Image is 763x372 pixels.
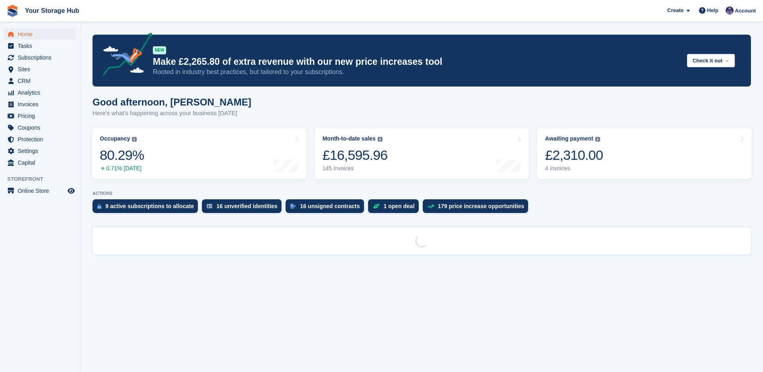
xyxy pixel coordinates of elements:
[4,29,76,40] a: menu
[4,64,76,75] a: menu
[323,135,376,142] div: Month-to-date sales
[18,29,66,40] span: Home
[93,199,202,217] a: 9 active subscriptions to allocate
[96,33,152,79] img: price-adjustments-announcement-icon-8257ccfd72463d97f412b2fc003d46551f7dbcb40ab6d574587a9cd5c0d94...
[18,99,66,110] span: Invoices
[4,99,76,110] a: menu
[202,199,286,217] a: 16 unverified identities
[18,87,66,98] span: Analytics
[18,64,66,75] span: Sites
[6,5,19,17] img: stora-icon-8386f47178a22dfd0bd8f6a31ec36ba5ce8667c1dd55bd0f319d3a0aa187defe.svg
[707,6,718,14] span: Help
[18,134,66,145] span: Protection
[4,52,76,63] a: menu
[423,199,533,217] a: 179 price increase opportunities
[595,137,600,142] img: icon-info-grey-7440780725fd019a000dd9b08b2336e03edf1995a4989e88bcd33f0948082b44.svg
[100,147,144,163] div: 80.29%
[4,134,76,145] a: menu
[153,46,166,54] div: NEW
[4,87,76,98] a: menu
[368,199,423,217] a: 1 open deal
[373,203,380,209] img: deal-1b604bf984904fb50ccaf53a9ad4b4a5d6e5aea283cecdc64d6e3604feb123c2.svg
[153,56,681,68] p: Make £2,265.80 of extra revenue with our new price increases tool
[66,186,76,196] a: Preview store
[545,147,603,163] div: £2,310.00
[18,145,66,157] span: Settings
[4,110,76,122] a: menu
[100,135,130,142] div: Occupancy
[4,122,76,133] a: menu
[4,145,76,157] a: menu
[92,128,306,179] a: Occupancy 80.29% 0.71% [DATE]
[18,185,66,196] span: Online Store
[97,204,101,209] img: active_subscription_to_allocate_icon-d502201f5373d7db506a760aba3b589e785aa758c864c3986d89f69b8ff3...
[22,4,82,17] a: Your Storage Hub
[300,203,360,209] div: 16 unsigned contracts
[726,6,734,14] img: Liam Beddard
[438,203,524,209] div: 179 price increase opportunities
[18,40,66,52] span: Tasks
[323,147,388,163] div: £16,595.96
[132,137,137,142] img: icon-info-grey-7440780725fd019a000dd9b08b2336e03edf1995a4989e88bcd33f0948082b44.svg
[290,204,296,209] img: contract_signature_icon-13c848040528278c33f63329250d36e43548de30e8caae1d1a13099fd9432cc5.svg
[18,52,66,63] span: Subscriptions
[4,185,76,196] a: menu
[93,109,251,118] p: Here's what's happening across your business [DATE]
[428,205,434,208] img: price_increase_opportunities-93ffe204e8149a01c8c9dc8f82e8f89637d9d84a8eef4429ea346261dce0b2c0.svg
[4,75,76,87] a: menu
[323,165,388,172] div: 145 invoices
[18,75,66,87] span: CRM
[378,137,383,142] img: icon-info-grey-7440780725fd019a000dd9b08b2336e03edf1995a4989e88bcd33f0948082b44.svg
[93,191,751,196] p: ACTIONS
[4,40,76,52] a: menu
[18,157,66,168] span: Capital
[667,6,683,14] span: Create
[216,203,278,209] div: 16 unverified identities
[4,157,76,168] a: menu
[153,68,681,76] p: Rooted in industry best practices, but tailored to your subscriptions.
[105,203,194,209] div: 9 active subscriptions to allocate
[207,204,212,209] img: verify_identity-adf6edd0f0f0b5bbfe63781bf79b02c33cf7c696d77639b501bdc392416b5a36.svg
[18,110,66,122] span: Pricing
[545,135,593,142] div: Awaiting payment
[286,199,368,217] a: 16 unsigned contracts
[537,128,752,179] a: Awaiting payment £2,310.00 4 invoices
[384,203,415,209] div: 1 open deal
[100,165,144,172] div: 0.71% [DATE]
[315,128,529,179] a: Month-to-date sales £16,595.96 145 invoices
[93,97,251,107] h1: Good afternoon, [PERSON_NAME]
[687,54,735,67] button: Check it out →
[7,175,80,183] span: Storefront
[545,165,603,172] div: 4 invoices
[735,7,756,15] span: Account
[18,122,66,133] span: Coupons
